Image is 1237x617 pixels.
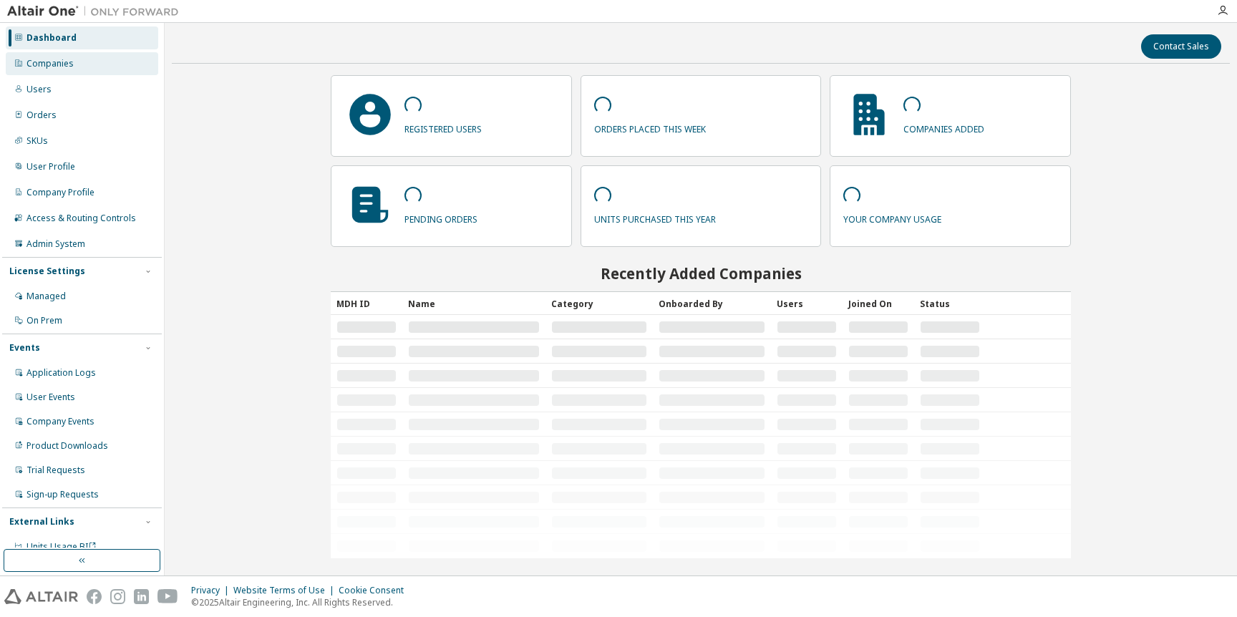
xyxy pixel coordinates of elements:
button: Contact Sales [1141,34,1221,59]
div: Privacy [191,585,233,596]
div: Name [408,292,540,315]
div: Admin System [26,238,85,250]
div: Dashboard [26,32,77,44]
div: Website Terms of Use [233,585,339,596]
div: Status [920,292,980,315]
p: orders placed this week [594,119,706,135]
img: facebook.svg [87,589,102,604]
div: External Links [9,516,74,528]
div: Users [777,292,837,315]
h2: Recently Added Companies [331,264,1072,283]
div: Trial Requests [26,465,85,476]
div: Company Profile [26,187,94,198]
img: altair_logo.svg [4,589,78,604]
p: © 2025 Altair Engineering, Inc. All Rights Reserved. [191,596,412,608]
p: registered users [404,119,482,135]
div: Sign-up Requests [26,489,99,500]
div: Category [551,292,647,315]
span: Units Usage BI [26,540,97,553]
div: License Settings [9,266,85,277]
div: User Events [26,392,75,403]
div: Application Logs [26,367,96,379]
div: On Prem [26,315,62,326]
div: Cookie Consent [339,585,412,596]
p: pending orders [404,209,477,225]
div: SKUs [26,135,48,147]
div: User Profile [26,161,75,173]
p: units purchased this year [594,209,716,225]
p: your company usage [843,209,941,225]
div: Onboarded By [659,292,766,315]
div: Companies [26,58,74,69]
img: Altair One [7,4,186,19]
p: companies added [903,119,984,135]
div: Joined On [848,292,908,315]
div: Managed [26,291,66,302]
div: MDH ID [336,292,397,315]
img: linkedin.svg [134,589,149,604]
div: Orders [26,110,57,121]
div: Product Downloads [26,440,108,452]
div: Access & Routing Controls [26,213,136,224]
div: Users [26,84,52,95]
img: instagram.svg [110,589,125,604]
div: Events [9,342,40,354]
img: youtube.svg [157,589,178,604]
div: Company Events [26,416,94,427]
